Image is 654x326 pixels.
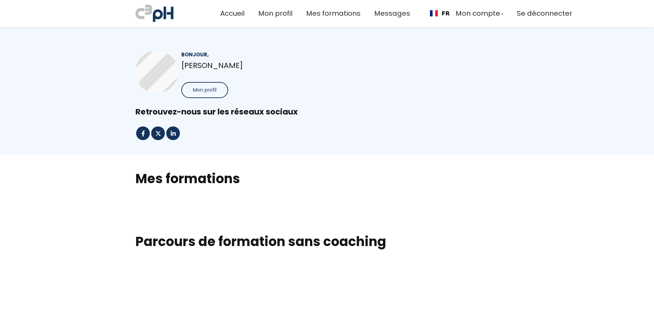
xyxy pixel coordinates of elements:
[135,170,519,187] h2: Mes formations
[135,233,519,250] h1: Parcours de formation sans coaching
[181,82,228,98] button: Mon profil
[135,107,519,117] div: Retrouvez-nous sur les réseaux sociaux
[374,8,410,19] a: Messages
[181,59,315,71] p: [PERSON_NAME]
[424,5,455,21] div: Language selected: Français
[135,3,173,23] img: a70bc7685e0efc0bd0b04b3506828469.jpeg
[258,8,292,19] a: Mon profil
[430,10,450,17] a: FR
[306,8,361,19] a: Mes formations
[424,5,455,21] div: Language Switcher
[456,8,500,19] span: Mon compte
[430,10,438,16] img: Français flag
[220,8,245,19] a: Accueil
[181,51,315,58] div: Bonjour,
[517,8,572,19] a: Se déconnecter
[193,86,217,94] span: Mon profil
